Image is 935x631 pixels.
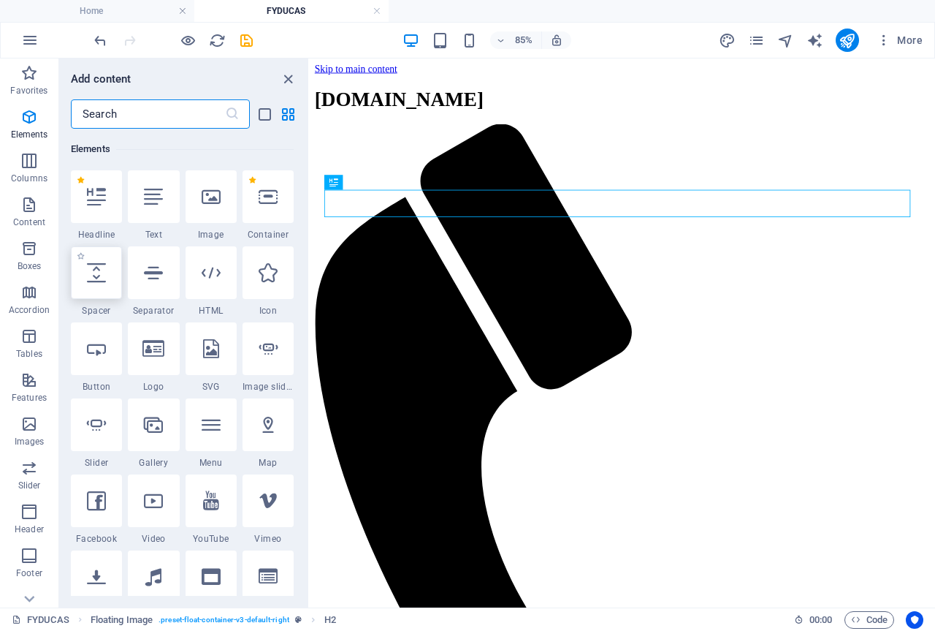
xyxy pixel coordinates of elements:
[806,32,823,49] i: AI Writer
[324,611,336,629] span: Click to select. Double-click to edit
[18,260,42,272] p: Boxes
[128,322,179,393] div: Logo
[12,392,47,404] p: Features
[208,31,226,49] button: reload
[15,524,44,535] p: Header
[71,381,122,393] span: Button
[71,322,122,393] div: Button
[839,32,855,49] i: Publish
[295,616,302,624] i: This element is a customizable preset
[243,322,294,393] div: Image slider
[91,31,109,49] button: undo
[238,32,255,49] i: Save (Ctrl+S)
[6,6,103,18] a: Skip to main content
[194,3,389,19] h4: FYDUCAS
[128,398,179,469] div: Gallery
[9,304,50,316] p: Accordion
[18,480,41,491] p: Slider
[512,31,535,49] h6: 85%
[71,99,225,129] input: Search
[243,457,294,469] span: Map
[820,614,822,625] span: :
[851,611,888,629] span: Code
[128,170,179,241] div: Text
[719,32,736,49] i: Design (Ctrl+Alt+Y)
[186,170,237,241] div: Image
[844,611,894,629] button: Code
[128,533,179,545] span: Video
[16,348,42,360] p: Tables
[71,229,122,241] span: Headline
[237,31,255,49] button: save
[550,34,563,47] i: On resize automatically adjust zoom level to fit chosen device.
[243,305,294,317] span: Icon
[186,381,237,393] span: SVG
[71,398,122,469] div: Slider
[92,32,109,49] i: Undo: Change text (Ctrl+Z)
[91,611,153,629] span: Click to select. Double-click to edit
[279,70,297,88] button: close panel
[71,533,122,545] span: Facebook
[16,567,42,579] p: Footer
[11,173,47,184] p: Columns
[10,85,47,97] p: Favorites
[71,140,294,158] h6: Elements
[128,475,179,545] div: Video
[748,32,765,49] i: Pages (Ctrl+Alt+S)
[186,398,237,469] div: Menu
[186,457,237,469] span: Menu
[490,31,542,49] button: 85%
[91,611,336,629] nav: breadcrumb
[186,305,237,317] span: HTML
[243,533,294,545] span: Vimeo
[806,31,824,49] button: text_generator
[71,305,122,317] span: Spacer
[128,457,179,469] span: Gallery
[15,436,45,447] p: Images
[248,176,256,184] span: Remove from favorites
[77,176,85,184] span: Remove from favorites
[128,229,179,241] span: Text
[243,229,294,241] span: Container
[186,246,237,317] div: HTML
[279,105,297,123] button: grid-view
[836,29,859,52] button: publish
[777,31,795,49] button: navigator
[71,457,122,469] span: Slider
[71,70,131,88] h6: Add content
[71,170,122,241] div: Headline
[877,33,923,48] span: More
[719,31,736,49] button: design
[71,246,122,317] div: Spacer
[12,611,69,629] a: Click to cancel selection. Double-click to open Pages
[748,31,766,49] button: pages
[13,216,45,228] p: Content
[243,475,294,545] div: Vimeo
[809,611,832,629] span: 00 00
[906,611,923,629] button: Usercentrics
[243,381,294,393] span: Image slider
[128,246,179,317] div: Separator
[186,533,237,545] span: YouTube
[159,611,289,629] span: . preset-float-container-v3-default-right
[871,29,928,52] button: More
[243,398,294,469] div: Map
[256,105,273,123] button: list-view
[128,381,179,393] span: Logo
[186,475,237,545] div: YouTube
[209,32,226,49] i: Reload page
[186,229,237,241] span: Image
[71,475,122,545] div: Facebook
[128,305,179,317] span: Separator
[186,322,237,393] div: SVG
[243,170,294,241] div: Container
[777,32,794,49] i: Navigator
[11,129,48,140] p: Elements
[794,611,833,629] h6: Session time
[243,246,294,317] div: Icon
